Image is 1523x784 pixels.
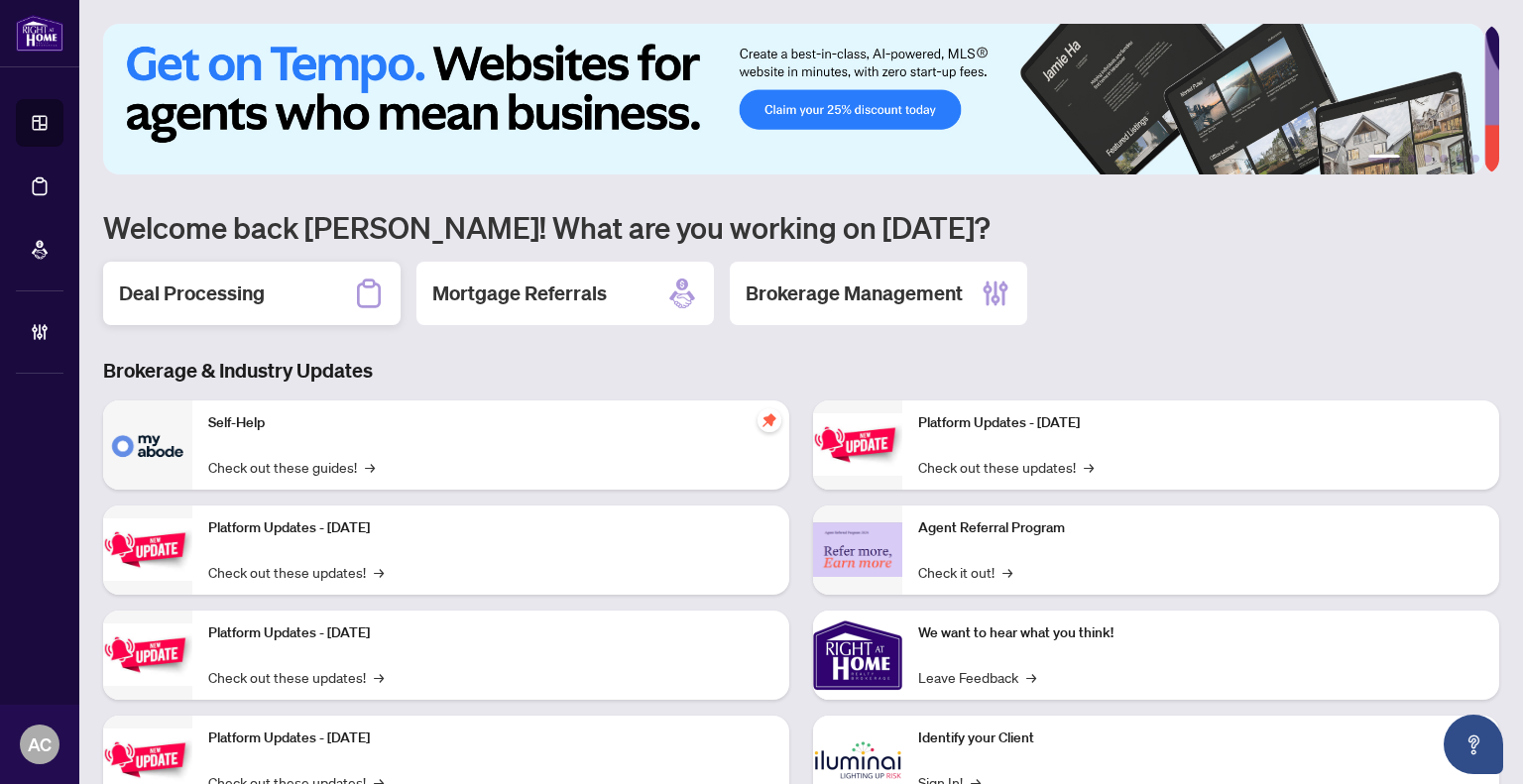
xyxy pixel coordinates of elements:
[1456,155,1464,163] button: 5
[208,412,773,434] p: Self-Help
[1471,155,1479,163] button: 6
[16,15,63,52] img: logo
[208,456,375,478] a: Check out these guides!→
[1002,561,1012,583] span: →
[813,413,902,476] img: Platform Updates - June 23, 2025
[208,666,384,688] a: Check out these updates!→
[119,280,265,307] h2: Deal Processing
[1444,715,1503,774] button: Open asap
[103,400,192,490] img: Self-Help
[208,622,773,644] p: Platform Updates - [DATE]
[103,623,192,686] img: Platform Updates - July 21, 2025
[28,730,52,758] span: AC
[918,622,1483,644] p: We want to hear what you think!
[918,412,1483,434] p: Platform Updates - [DATE]
[813,522,902,577] img: Agent Referral Program
[432,280,607,307] h2: Mortgage Referrals
[918,666,1036,688] a: Leave Feedback→
[1084,456,1094,478] span: →
[1408,155,1416,163] button: 2
[746,280,963,307] h2: Brokerage Management
[208,517,773,539] p: Platform Updates - [DATE]
[103,518,192,581] img: Platform Updates - September 16, 2025
[758,408,781,432] span: pushpin
[1368,155,1400,163] button: 1
[1440,155,1448,163] button: 4
[1026,666,1036,688] span: →
[365,456,375,478] span: →
[103,208,1499,246] h1: Welcome back [PERSON_NAME]! What are you working on [DATE]?
[103,357,1499,385] h3: Brokerage & Industry Updates
[374,666,384,688] span: →
[918,561,1012,583] a: Check it out!→
[918,728,1483,749] p: Identify your Client
[918,517,1483,539] p: Agent Referral Program
[1424,155,1432,163] button: 3
[208,561,384,583] a: Check out these updates!→
[103,24,1484,174] img: Slide 0
[374,561,384,583] span: →
[918,456,1094,478] a: Check out these updates!→
[813,611,902,700] img: We want to hear what you think!
[208,728,773,749] p: Platform Updates - [DATE]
